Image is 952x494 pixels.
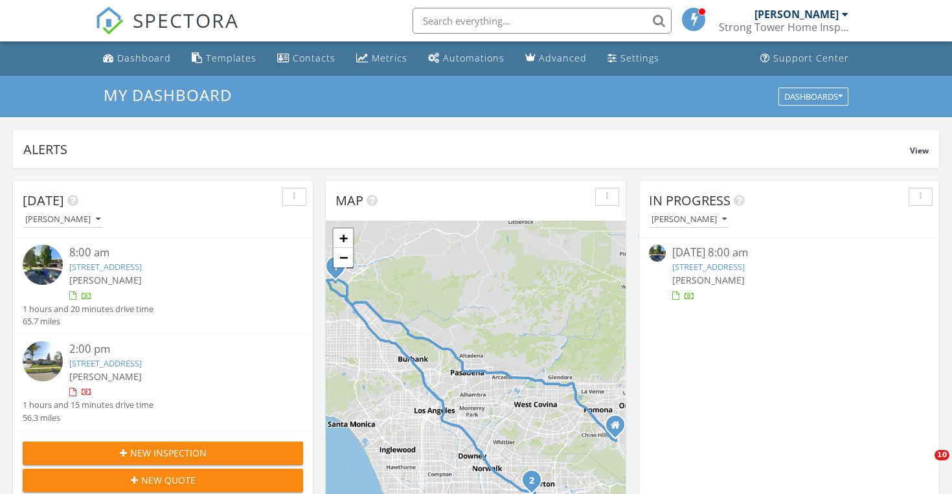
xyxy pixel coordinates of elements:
[652,215,727,224] div: [PERSON_NAME]
[104,84,232,106] span: My Dashboard
[69,370,142,383] span: [PERSON_NAME]
[23,399,153,411] div: 1 hours and 15 minutes drive time
[520,47,592,71] a: Advanced
[773,52,849,64] div: Support Center
[95,6,124,35] img: The Best Home Inspection Software - Spectora
[23,211,103,229] button: [PERSON_NAME]
[935,450,949,460] span: 10
[187,47,262,71] a: Templates
[23,303,153,315] div: 1 hours and 20 minutes drive time
[602,47,664,71] a: Settings
[69,357,142,369] a: [STREET_ADDRESS]
[117,52,171,64] div: Dashboard
[25,215,100,224] div: [PERSON_NAME]
[335,192,363,209] span: Map
[423,47,510,71] a: Automations (Basic)
[69,245,280,261] div: 8:00 am
[23,341,63,381] img: streetview
[23,192,64,209] span: [DATE]
[672,261,745,273] a: [STREET_ADDRESS]
[672,274,745,286] span: [PERSON_NAME]
[69,261,142,273] a: [STREET_ADDRESS]
[755,47,854,71] a: Support Center
[23,469,303,492] button: New Quote
[335,266,343,274] div: 24540 Acorn Ct, Santa Clarita, CA 91321
[532,480,539,488] div: 1984 W Catalpa Ave, Anaheim, CA 92801
[649,192,731,209] span: In Progress
[413,8,672,34] input: Search everything...
[719,21,848,34] div: Strong Tower Home Inspections
[908,450,939,481] iframe: Intercom live chat
[23,442,303,465] button: New Inspection
[539,52,587,64] div: Advanced
[130,446,207,460] span: New Inspection
[529,477,534,486] i: 2
[372,52,407,64] div: Metrics
[334,229,353,248] a: Zoom in
[98,47,176,71] a: Dashboard
[443,52,504,64] div: Automations
[672,245,906,261] div: [DATE] 8:00 am
[69,274,142,286] span: [PERSON_NAME]
[333,263,338,272] i: 1
[23,245,63,285] img: streetview
[649,245,929,302] a: [DATE] 8:00 am [STREET_ADDRESS] [PERSON_NAME]
[272,47,341,71] a: Contacts
[649,211,729,229] button: [PERSON_NAME]
[23,245,303,328] a: 8:00 am [STREET_ADDRESS] [PERSON_NAME] 1 hours and 20 minutes drive time 65.7 miles
[334,248,353,267] a: Zoom out
[293,52,335,64] div: Contacts
[784,92,843,101] div: Dashboards
[23,412,153,424] div: 56.3 miles
[754,8,839,21] div: [PERSON_NAME]
[69,341,280,357] div: 2:00 pm
[133,6,239,34] span: SPECTORA
[615,425,623,432] div: 15050 Monte Vista Ave, Chino Hills CA 91709
[23,140,910,158] div: Alerts
[23,341,303,424] a: 2:00 pm [STREET_ADDRESS] [PERSON_NAME] 1 hours and 15 minutes drive time 56.3 miles
[206,52,256,64] div: Templates
[23,315,153,328] div: 65.7 miles
[351,47,413,71] a: Metrics
[141,473,196,487] span: New Quote
[620,52,659,64] div: Settings
[778,87,848,106] button: Dashboards
[95,17,239,45] a: SPECTORA
[910,145,929,156] span: View
[649,245,666,262] img: streetview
